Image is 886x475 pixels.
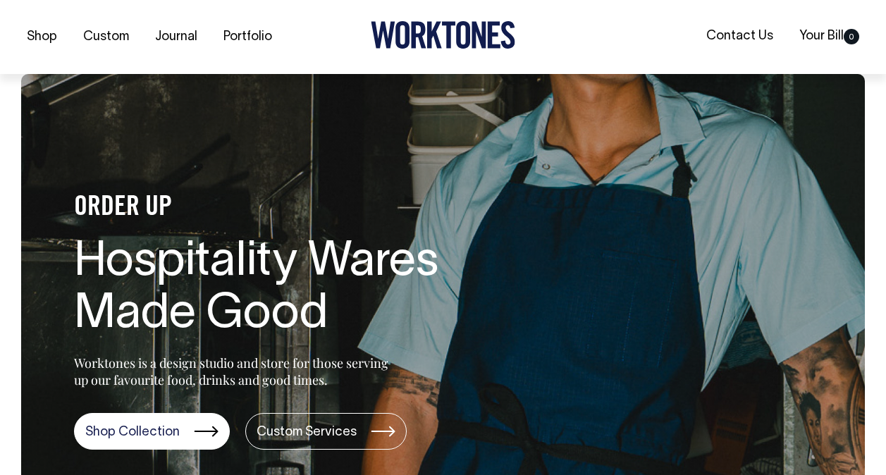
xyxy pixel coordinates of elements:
[21,25,63,49] a: Shop
[245,413,407,450] a: Custom Services
[844,29,859,44] span: 0
[74,237,525,343] h1: Hospitality Wares Made Good
[218,25,278,49] a: Portfolio
[149,25,203,49] a: Journal
[74,413,230,450] a: Shop Collection
[701,25,779,48] a: Contact Us
[794,25,865,48] a: Your Bill0
[78,25,135,49] a: Custom
[74,354,395,388] p: Worktones is a design studio and store for those serving up our favourite food, drinks and good t...
[74,193,525,223] h4: ORDER UP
